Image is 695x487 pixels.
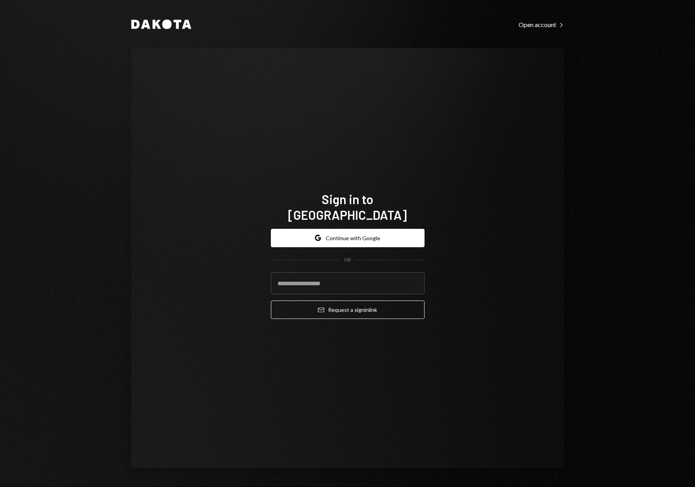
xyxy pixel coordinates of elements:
[271,301,425,319] button: Request a signinlink
[271,229,425,247] button: Continue with Google
[344,257,351,263] div: OR
[519,20,564,29] a: Open account
[271,191,425,223] h1: Sign in to [GEOGRAPHIC_DATA]
[519,21,564,29] div: Open account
